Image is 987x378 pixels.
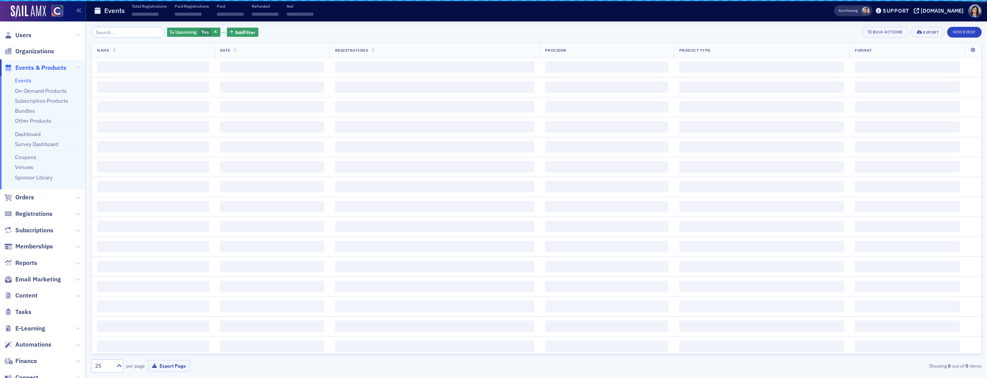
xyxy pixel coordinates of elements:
[220,61,324,73] span: ‌
[335,61,534,73] span: ‌
[287,3,314,9] p: Net
[545,320,668,332] span: ‌
[15,117,51,124] a: Other Products
[287,13,314,16] span: ‌
[911,27,944,38] button: Export
[335,221,534,232] span: ‌
[855,121,960,133] span: ‌
[679,241,844,252] span: ‌
[335,241,534,252] span: ‌
[335,121,534,133] span: ‌
[679,221,844,232] span: ‌
[883,7,909,14] div: Support
[947,27,982,38] button: New Event
[679,81,844,93] span: ‌
[838,8,846,13] div: Also
[217,3,244,9] p: Paid
[15,164,33,171] a: Venues
[545,261,668,272] span: ‌
[15,77,31,84] a: Events
[968,4,982,18] span: Profile
[15,357,37,365] span: Finance
[4,357,37,365] a: Finance
[862,27,908,38] button: Bulk Actions
[335,201,534,212] span: ‌
[335,141,534,153] span: ‌
[679,161,844,173] span: ‌
[15,210,53,218] span: Registrations
[46,5,63,18] a: View Homepage
[220,201,324,212] span: ‌
[15,242,53,251] span: Memberships
[97,261,209,272] span: ‌
[97,48,109,53] span: Name
[679,201,844,212] span: ‌
[921,7,964,14] div: [DOMAIN_NAME]
[104,6,125,15] h1: Events
[545,181,668,192] span: ‌
[97,320,209,332] span: ‌
[15,275,61,284] span: Email Marketing
[15,154,36,161] a: Coupons
[335,320,534,332] span: ‌
[15,324,45,333] span: E-Learning
[175,13,202,16] span: ‌
[545,61,668,73] span: ‌
[15,64,66,72] span: Events & Products
[679,141,844,153] span: ‌
[335,301,534,312] span: ‌
[167,28,220,37] div: Yes
[545,301,668,312] span: ‌
[855,221,960,232] span: ‌
[4,64,66,72] a: Events & Products
[220,241,324,252] span: ‌
[11,5,46,18] a: SailAMX
[97,121,209,133] span: ‌
[97,61,209,73] span: ‌
[220,221,324,232] span: ‌
[15,97,68,104] a: Subscription Products
[679,101,844,113] span: ‌
[4,340,51,349] a: Automations
[679,320,844,332] span: ‌
[914,8,966,13] button: [DOMAIN_NAME]
[679,340,844,352] span: ‌
[855,48,872,53] span: Format
[220,340,324,352] span: ‌
[335,81,534,93] span: ‌
[545,121,668,133] span: ‌
[4,210,53,218] a: Registrations
[91,27,164,38] input: Search…
[220,121,324,133] span: ‌
[545,241,668,252] span: ‌
[947,362,952,369] strong: 0
[335,181,534,192] span: ‌
[15,141,58,148] a: Survey Dashboard
[97,301,209,312] span: ‌
[15,259,37,267] span: Reports
[4,226,53,235] a: Subscriptions
[545,141,668,153] span: ‌
[855,241,960,252] span: ‌
[15,107,35,114] a: Bundles
[97,101,209,113] span: ‌
[335,340,534,352] span: ‌
[690,362,982,369] div: Showing out of items
[947,28,982,35] a: New Event
[4,275,61,284] a: Email Marketing
[679,48,711,53] span: Product Type
[855,340,960,352] span: ‌
[95,362,112,370] div: 25
[97,201,209,212] span: ‌
[252,3,279,9] p: Refunded
[97,221,209,232] span: ‌
[4,324,45,333] a: E-Learning
[923,30,939,35] div: Export
[4,308,31,316] a: Tasks
[97,181,209,192] span: ‌
[227,28,258,37] button: AddFilter
[217,13,244,16] span: ‌
[855,201,960,212] span: ‌
[4,291,38,300] a: Content
[855,61,960,73] span: ‌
